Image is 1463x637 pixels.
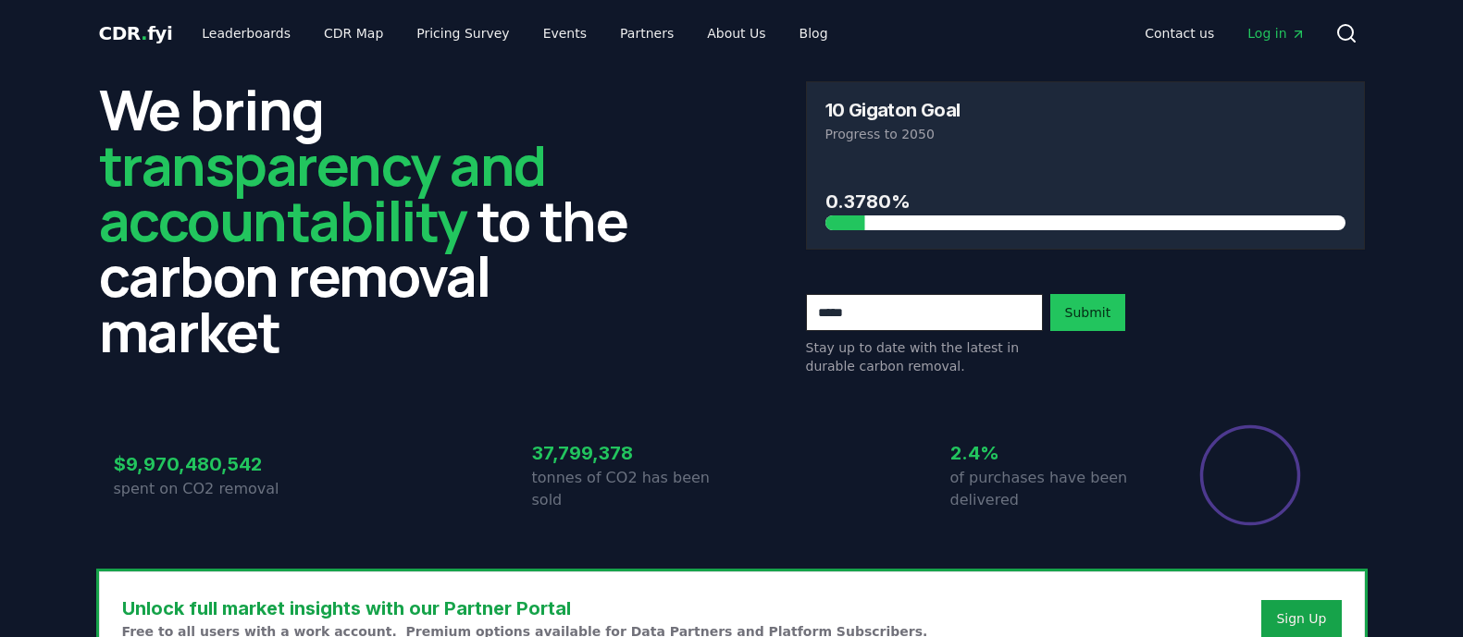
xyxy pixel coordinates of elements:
[187,17,305,50] a: Leaderboards
[825,101,961,119] h3: 10 Gigaton Goal
[99,22,173,44] span: CDR fyi
[402,17,524,50] a: Pricing Survey
[1261,600,1341,637] button: Sign Up
[785,17,843,50] a: Blog
[141,22,147,44] span: .
[99,81,658,359] h2: We bring to the carbon removal market
[532,439,732,467] h3: 37,799,378
[532,467,732,511] p: tonnes of CO2 has been sold
[692,17,780,50] a: About Us
[309,17,398,50] a: CDR Map
[1050,294,1126,331] button: Submit
[950,467,1150,511] p: of purchases have been delivered
[825,188,1345,215] h3: 0.3780%
[1130,17,1320,50] nav: Main
[1276,609,1326,628] a: Sign Up
[1233,17,1320,50] a: Log in
[950,439,1150,467] h3: 2.4%
[1130,17,1229,50] a: Contact us
[1198,423,1302,527] div: Percentage of sales delivered
[114,450,314,478] h3: $9,970,480,542
[1247,24,1305,43] span: Log in
[99,20,173,46] a: CDR.fyi
[187,17,842,50] nav: Main
[528,17,601,50] a: Events
[114,478,314,500] p: spent on CO2 removal
[99,127,546,258] span: transparency and accountability
[806,338,1043,375] p: Stay up to date with the latest in durable carbon removal.
[825,125,1345,143] p: Progress to 2050
[605,17,688,50] a: Partners
[122,594,928,622] h3: Unlock full market insights with our Partner Portal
